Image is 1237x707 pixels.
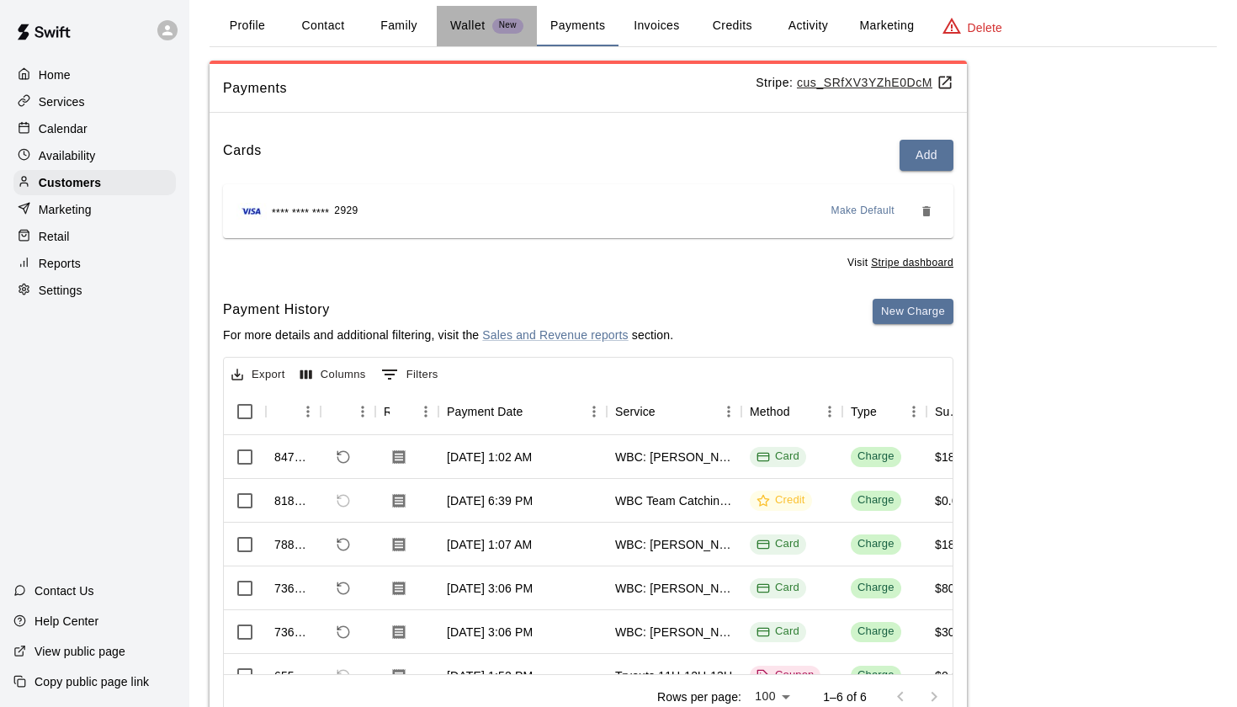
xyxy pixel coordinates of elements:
span: Payments [223,77,756,99]
img: Credit card brand logo [236,203,267,220]
div: Charge [857,449,895,465]
p: Reports [39,255,81,272]
a: Reports [13,251,176,276]
div: 847293 [274,449,312,465]
div: Charge [857,624,895,640]
div: Calendar [13,116,176,141]
button: Profile [210,6,285,46]
div: $182.00 [935,449,979,465]
p: Delete [968,19,1002,36]
a: cus_SRfXV3YZhE0DcM [797,76,953,89]
div: Charge [857,580,895,596]
p: Calendar [39,120,88,137]
div: Type [842,388,926,435]
p: Rows per page: [657,688,741,705]
button: Download Receipt [384,486,414,516]
span: Refund payment [329,486,358,515]
div: Credit [757,492,805,508]
div: WBC: Baumann 13U [615,449,733,465]
button: Sort [274,400,298,423]
p: Customers [39,174,101,191]
a: Settings [13,278,176,303]
button: Download Receipt [384,617,414,647]
div: Home [13,62,176,88]
h6: Payment History [223,299,673,321]
span: Refund payment [329,662,358,690]
button: New Charge [873,299,953,325]
button: Payments [537,6,618,46]
button: Sort [656,400,679,423]
button: Select columns [296,362,370,388]
button: Show filters [377,361,443,388]
div: Receipt [384,388,390,435]
span: Refund payment [329,530,358,559]
p: Wallet [450,17,486,35]
div: Sep 15, 2025 at 6:39 PM [447,492,533,509]
div: Payment Date [438,388,607,435]
span: Visit [847,255,953,272]
div: Card [757,536,799,552]
div: $0.00 [935,492,965,509]
button: Download Receipt [384,442,414,472]
div: Card [757,580,799,596]
a: Availability [13,143,176,168]
button: Make Default [825,198,902,225]
button: Sort [790,400,814,423]
div: Method [750,388,790,435]
span: Refund payment [329,574,358,603]
button: Download Receipt [384,529,414,560]
a: Retail [13,224,176,249]
p: Settings [39,282,82,299]
div: Id [266,388,321,435]
div: $300.00 [935,624,979,641]
button: Export [227,362,289,388]
div: WBC: Baumann 13U [615,624,733,641]
div: Card [757,449,799,465]
p: Marketing [39,201,92,218]
button: Sort [329,400,353,423]
div: Charge [857,667,895,683]
div: 788686 [274,536,312,553]
div: Sep 1, 2025 at 1:07 AM [447,536,532,553]
button: Download Receipt [384,573,414,603]
div: 818477 [274,492,312,509]
button: Menu [295,399,321,424]
div: basic tabs example [210,6,1217,46]
button: Family [361,6,437,46]
div: $0.00 [935,667,965,684]
a: Services [13,89,176,114]
div: Charge [857,536,895,552]
div: WBC: Baumann 13U [615,580,733,597]
p: Availability [39,147,96,164]
div: Service [615,388,656,435]
div: Card [757,624,799,640]
button: Marketing [846,6,927,46]
p: Stripe: [756,74,953,92]
p: Services [39,93,85,110]
a: Stripe dashboard [871,257,953,268]
button: Menu [581,399,607,424]
p: View public page [35,643,125,660]
p: Home [39,66,71,83]
a: Marketing [13,197,176,222]
div: Oct 1, 2025 at 1:02 AM [447,449,532,465]
button: Contact [285,6,361,46]
div: Aug 4, 2025 at 3:06 PM [447,624,533,641]
button: Menu [413,399,438,424]
div: 655850 [274,667,312,684]
span: Refund payment [329,443,358,471]
span: Refund payment [329,618,358,646]
button: Invoices [618,6,694,46]
button: Add [900,140,953,171]
div: Subtotal [935,388,962,435]
div: Type [851,388,877,435]
div: Aug 4, 2025 at 3:06 PM [447,580,533,597]
div: Method [741,388,842,435]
